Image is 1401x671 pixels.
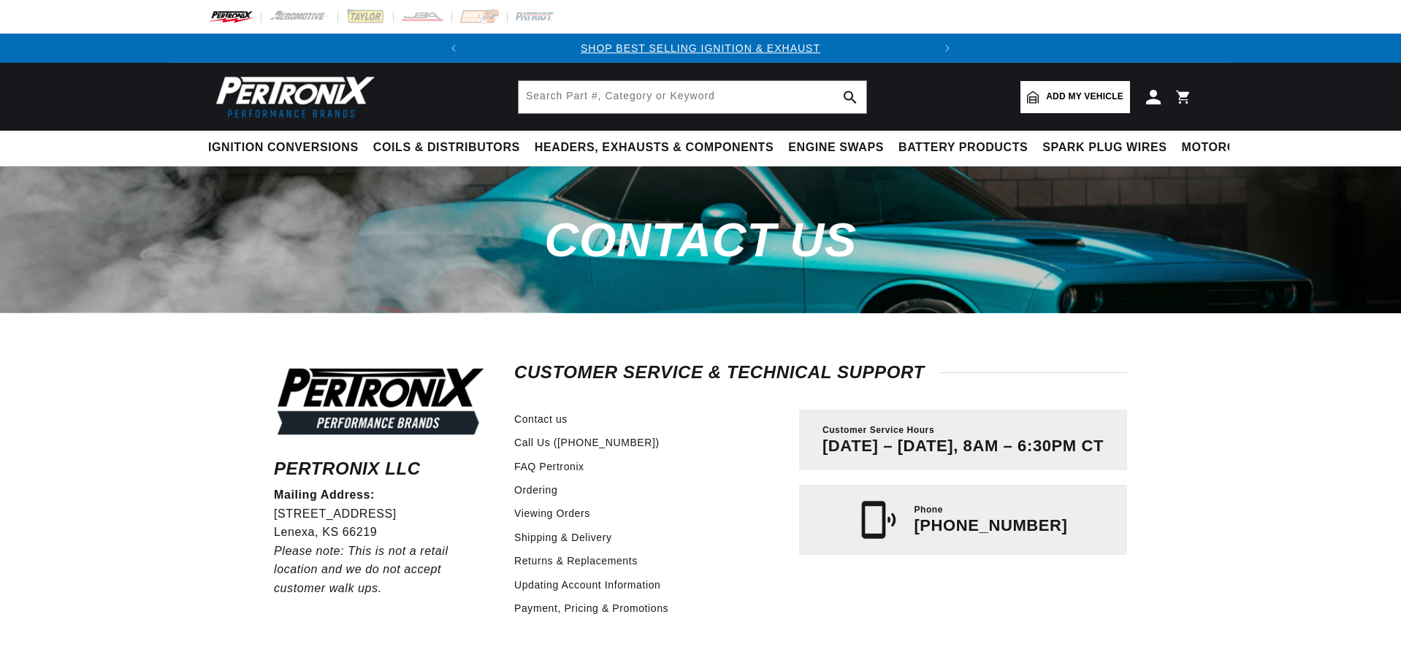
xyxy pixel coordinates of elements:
[581,42,820,54] a: SHOP BEST SELLING IGNITION & EXHAUST
[822,424,934,437] span: Customer Service Hours
[914,504,943,516] span: Phone
[544,213,856,267] span: Contact us
[514,411,568,427] a: Contact us
[373,140,520,156] span: Coils & Distributors
[788,140,884,156] span: Engine Swaps
[781,131,891,165] summary: Engine Swaps
[274,505,487,524] p: [STREET_ADDRESS]
[208,140,359,156] span: Ignition Conversions
[834,81,866,113] button: search button
[514,529,612,545] a: Shipping & Delivery
[468,40,933,56] div: 1 of 2
[514,482,557,498] a: Ordering
[366,131,527,165] summary: Coils & Distributors
[274,461,487,476] h6: Pertronix LLC
[898,140,1028,156] span: Battery Products
[274,545,448,594] em: Please note: This is not a retail location and we do not accept customer walk ups.
[1046,90,1123,104] span: Add my vehicle
[274,523,487,542] p: Lenexa, KS 66219
[1020,81,1130,113] a: Add my vehicle
[891,131,1035,165] summary: Battery Products
[439,34,468,63] button: Translation missing: en.sections.announcements.previous_announcement
[822,437,1104,456] p: [DATE] – [DATE], 8AM – 6:30PM CT
[933,34,962,63] button: Translation missing: en.sections.announcements.next_announcement
[514,459,584,475] a: FAQ Pertronix
[172,34,1229,63] slideshow-component: Translation missing: en.sections.announcements.announcement_bar
[1182,140,1269,156] span: Motorcycle
[514,434,660,450] a: Call Us ([PHONE_NUMBER])
[208,131,366,165] summary: Ignition Conversions
[914,516,1067,535] p: [PHONE_NUMBER]
[514,505,590,521] a: Viewing Orders
[799,485,1127,555] a: Phone [PHONE_NUMBER]
[514,553,638,569] a: Returns & Replacements
[1035,131,1174,165] summary: Spark Plug Wires
[468,40,933,56] div: Announcement
[527,131,781,165] summary: Headers, Exhausts & Components
[1042,140,1167,156] span: Spark Plug Wires
[274,488,375,501] strong: Mailing Address:
[1175,131,1276,165] summary: Motorcycle
[514,365,1127,380] h2: Customer Service & Technical Support
[208,72,376,122] img: Pertronix
[514,577,660,593] a: Updating Account Information
[514,600,668,616] a: Payment, Pricing & Promotions
[535,140,774,156] span: Headers, Exhausts & Components
[519,81,866,113] input: Search Part #, Category or Keyword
